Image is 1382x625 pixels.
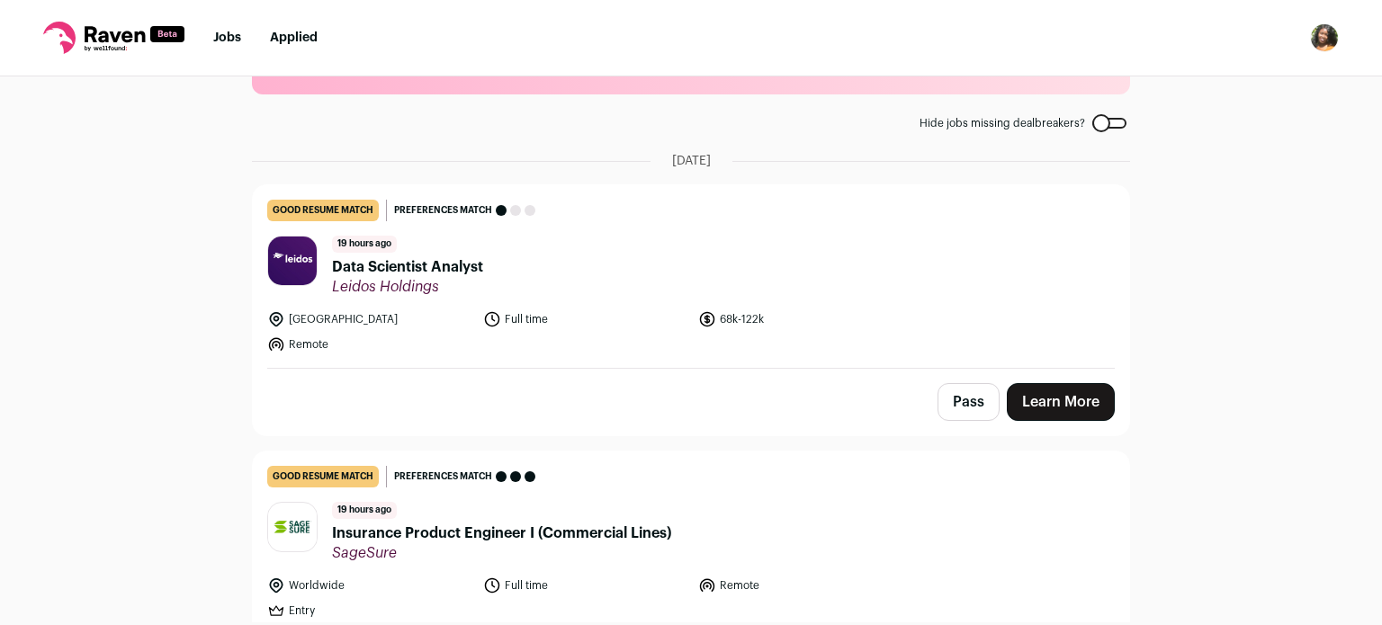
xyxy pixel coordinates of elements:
img: 3b1b1cd2ab0c6445b475569198bfd85317ef2325ff25dc5d81e7a10a29de85a8.jpg [268,237,317,285]
button: Pass [938,383,1000,421]
li: Full time [483,310,688,328]
a: Learn More [1007,383,1115,421]
a: Jobs [213,31,241,44]
div: good resume match [267,466,379,487]
a: Applied [270,31,318,44]
li: Full time [483,576,688,594]
span: Data Scientist Analyst [332,256,483,278]
span: Leidos Holdings [332,278,483,296]
span: 19 hours ago [332,236,397,253]
span: Insurance Product Engineer I (Commercial Lines) [332,522,671,544]
span: SageSure [332,544,671,562]
img: 17173030-medium_jpg [1310,23,1339,52]
li: Remote [267,335,472,353]
span: Preferences match [394,201,492,219]
li: 68k-122k [698,310,903,328]
li: Remote [698,576,903,594]
span: Hide jobs missing dealbreakers? [920,116,1085,130]
li: Entry [267,602,472,620]
li: [GEOGRAPHIC_DATA] [267,310,472,328]
a: good resume match Preferences match 19 hours ago Data Scientist Analyst Leidos Holdings [GEOGRAPH... [253,185,1129,368]
div: good resume match [267,200,379,221]
span: [DATE] [672,152,711,170]
li: Worldwide [267,576,472,594]
span: Preferences match [394,468,492,486]
button: Open dropdown [1310,23,1339,52]
img: a9f81cdeb2d5f60452b9edf95f8a3a1ebb89b1a0335c5a015279be0fa2dba9f5.jpg [268,512,317,542]
span: 19 hours ago [332,502,397,519]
